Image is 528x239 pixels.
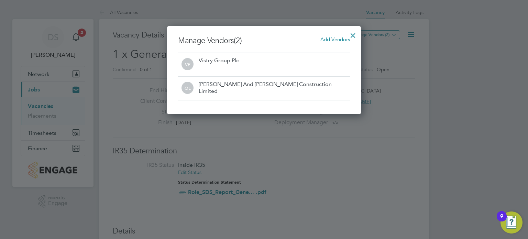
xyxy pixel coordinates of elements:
span: (2) [234,36,242,45]
div: 9 [500,216,503,225]
span: OL [181,82,194,94]
span: VP [181,58,194,70]
div: Vistry Group Plc [199,57,239,65]
h3: Manage Vendors [178,36,350,46]
span: Add Vendors [320,36,350,43]
div: [PERSON_NAME] And [PERSON_NAME] Construction Limited [199,81,350,96]
button: Open Resource Center, 9 new notifications [500,211,522,233]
